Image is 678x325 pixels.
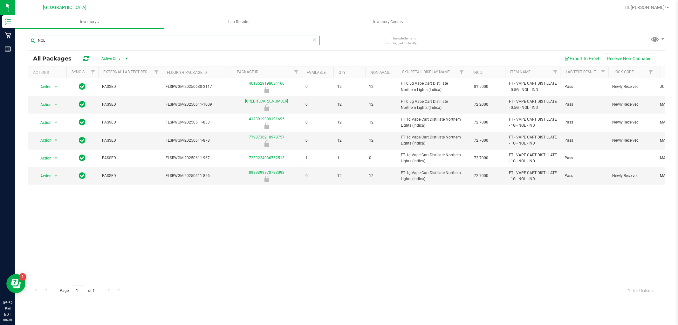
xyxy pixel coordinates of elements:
span: PASSED [102,102,158,108]
span: FLSRWGM-20250611-878 [166,138,228,144]
a: Filter [456,67,467,78]
span: Action [35,154,52,163]
span: 0 [305,138,330,144]
div: Actions [33,70,64,75]
span: 1 [337,155,361,161]
span: Lab Results [220,19,258,25]
span: select [52,82,60,91]
span: 72.7000 [471,136,491,145]
span: PASSED [102,119,158,125]
span: Pass [565,84,605,90]
inline-svg: Reports [5,46,11,52]
span: FT 1g Vape Cart Distillate Northern Lights (Indica) [401,170,463,182]
span: 72.2000 [471,100,491,109]
a: Lab Results [164,15,313,29]
span: In Sync [79,118,86,127]
button: Export to Excel [560,53,603,64]
a: Filter [550,67,561,78]
span: Action [35,82,52,91]
span: 12 [369,119,393,125]
span: In Sync [79,171,86,180]
a: Filter [598,67,608,78]
span: Newly Received [612,138,652,144]
a: Inventory [15,15,164,29]
a: THC% [472,70,483,75]
span: In Sync [79,82,86,91]
a: Item Name [510,70,531,74]
span: 12 [369,173,393,179]
span: 0 [369,155,393,161]
span: select [52,136,60,145]
span: FLSRWGM-20250611-967 [166,155,228,161]
span: 12 [337,138,361,144]
span: In Sync [79,153,86,162]
span: Pass [565,155,605,161]
span: PASSED [102,138,158,144]
span: In Sync [79,136,86,145]
span: Pass [565,173,605,179]
span: FT 0.5g Vape Cart Distillate Northern Lights (Indica) [401,99,463,111]
span: Inventory [15,19,164,25]
span: Action [35,172,52,180]
inline-svg: Inventory [5,18,11,25]
span: 12 [337,84,361,90]
span: Pass [565,138,605,144]
span: Include items not tagged for facility [393,36,425,46]
a: [CREDIT_CARD_NUMBER] [245,99,288,103]
span: 0 [305,173,330,179]
span: Pass [565,102,605,108]
span: FLSRWGM-20250611-856 [166,173,228,179]
iframe: Resource center [6,274,25,293]
span: Newly Received [612,173,652,179]
a: Sku Retail Display Name [402,70,450,74]
a: Qty [339,70,346,75]
a: Lab Test Result [566,70,596,74]
span: PASSED [102,84,158,90]
inline-svg: Retail [5,32,11,39]
span: In Sync [79,100,86,109]
span: Action [35,118,52,127]
span: FT - VAPE CART DISTILLATE - 1G - NOL - IND [509,152,557,164]
span: Newly Received [612,102,652,108]
span: select [52,118,60,127]
span: [GEOGRAPHIC_DATA] [43,5,87,10]
span: 0 [305,84,330,90]
span: PASSED [102,155,158,161]
span: select [52,100,60,109]
span: Action [35,100,52,109]
span: 12 [369,102,393,108]
span: FLSRWGM-20250611-833 [166,119,228,125]
span: FT 1g Vape Cart Distillate Northern Lights (Indica) [401,152,463,164]
a: Flourish Package ID [167,70,207,75]
span: 72.7000 [471,118,491,127]
span: Pass [565,119,605,125]
span: All Packages [33,55,78,62]
a: Available [307,70,326,75]
a: 4123919939191695 [249,117,284,121]
a: Filter [151,67,162,78]
a: 4018529198034166 [249,81,284,86]
a: 8999399870733093 [249,170,284,175]
span: 81.5000 [471,82,491,91]
span: FT 1g Vape Cart Distillate Northern Lights (Indica) [401,134,463,146]
span: 12 [337,119,361,125]
div: Newly Received [231,87,303,93]
span: FT - VAPE CART DISTILLATE - 1G - NOL - IND [509,170,557,182]
div: Newly Received [231,140,303,147]
p: 08/20 [3,317,12,322]
span: 12 [369,138,393,144]
input: Search Package ID, Item Name, SKU, Lot or Part Number... [28,36,320,45]
span: select [52,154,60,163]
span: FLSRWGM-20250611-1009 [166,102,228,108]
a: External Lab Test Result [103,70,153,74]
a: Filter [291,67,302,78]
span: 0 [305,119,330,125]
span: FT - VAPE CART DISTILLATE - 1G - NOL - IND [509,134,557,146]
span: Page of 1 [54,286,100,295]
a: 7239224036762513 [249,156,284,160]
span: select [52,172,60,180]
span: Hi, [PERSON_NAME]! [625,5,666,10]
a: Inventory Counts [313,15,462,29]
span: 72.7000 [471,153,491,163]
div: Newly Received [231,123,303,129]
